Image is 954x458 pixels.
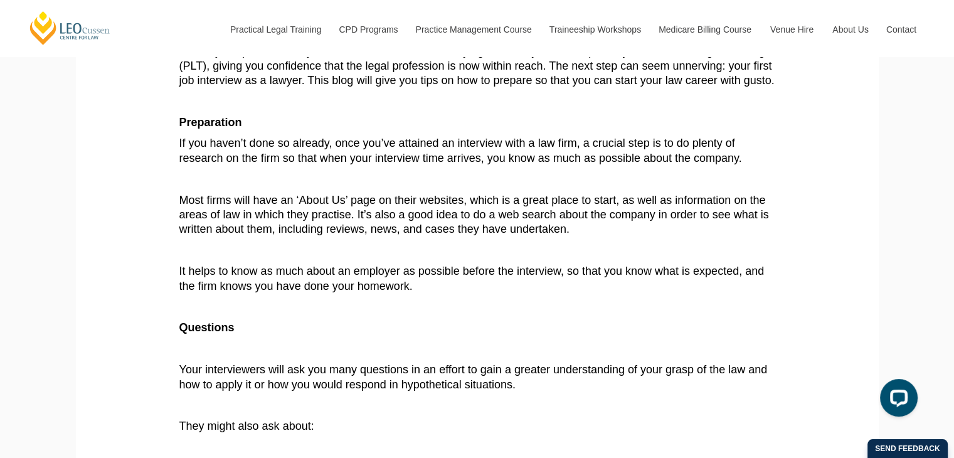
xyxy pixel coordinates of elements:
iframe: LiveChat chat widget [870,374,923,427]
span: It helps to know as much about an employer as possible before the interview, so that you know wha... [179,265,765,292]
span: If you haven’t done so already, once you’ve attained an interview with a law firm, a crucial step... [179,137,742,164]
a: About Us [823,3,877,56]
span: You’ve just spent several years and countless hours studying law, and you’ve completed your Pract... [179,45,775,87]
a: Contact [877,3,926,56]
span: Your interviewers will ask you many questions in an effort to gain a greater understanding of you... [179,363,768,390]
a: CPD Programs [329,3,406,56]
a: Medicare Billing Course [649,3,761,56]
span: Most firms will have an ‘About Us’ page on their websites, which is a great place to start, as we... [179,194,769,236]
span: They might also ask about: [179,420,314,432]
a: Practice Management Course [406,3,540,56]
a: [PERSON_NAME] Centre for Law [28,10,112,46]
a: Practical Legal Training [221,3,330,56]
b: Questions [179,321,235,334]
a: Venue Hire [761,3,823,56]
a: Traineeship Workshops [540,3,649,56]
b: Preparation [179,116,242,129]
